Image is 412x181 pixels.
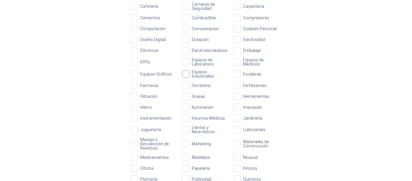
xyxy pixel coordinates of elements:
[138,128,163,132] span: Juguetería
[189,125,230,134] span: Llantas y Neumáticos
[138,105,154,109] span: Hierro
[241,105,265,109] span: Impresión
[189,116,227,120] span: Insumos Médicos
[241,94,272,99] span: Herramientas
[138,48,161,53] span: Eléctricos
[241,140,281,148] span: Materiales de Construcción
[241,37,268,42] span: Electricidad
[241,128,268,132] span: Lubricantes
[241,16,271,20] span: Compresores
[189,27,221,31] span: Comunicación
[138,116,174,120] span: Instrumentación
[138,60,153,64] span: EPPs
[189,83,213,88] span: Ferretería
[189,37,211,42] span: Dotación
[138,4,161,8] span: Cafetería
[189,155,213,160] span: Mobiliario
[241,166,259,170] span: Pintura
[189,2,230,11] span: Cámaras de Seguridad
[189,58,230,66] span: Equipos de Laboratorio
[241,72,264,76] span: Escaleras
[189,105,216,109] span: Iluminación
[138,27,168,31] span: Computación
[189,16,218,20] span: Combustible
[138,155,171,160] span: Medicamentos
[189,70,230,78] span: Equipos Industriales
[189,48,230,53] span: Electrodomésticos
[241,48,263,53] span: Embalaje
[138,83,160,88] span: Farmacia
[138,137,179,150] span: Manejo y Recolección de Residuos
[189,94,208,99] span: Grasas
[189,166,212,170] span: Papelería
[138,16,163,20] span: Cementos
[241,27,279,31] span: Cuidado Personal
[138,94,160,99] span: Filtración
[138,72,174,76] span: Equipos Gráficos
[241,83,269,88] span: Fertilizantes
[241,4,267,8] span: Carpintería
[138,37,168,42] span: Diseño Digital
[138,166,156,170] span: Oficina
[189,142,214,146] span: Marketing
[241,58,281,66] span: Equipos de Medición
[241,155,260,160] span: Musical
[241,116,265,120] span: Jardinería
